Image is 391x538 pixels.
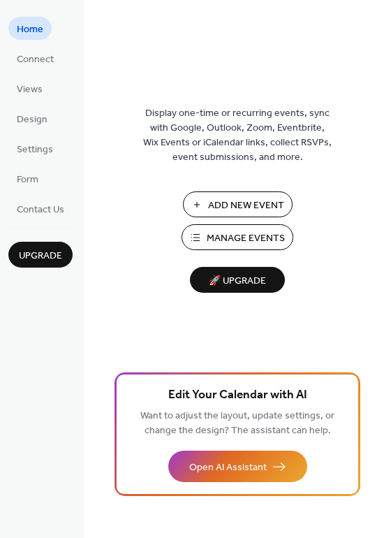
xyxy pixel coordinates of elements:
[17,143,53,157] span: Settings
[198,272,276,291] span: 🚀 Upgrade
[17,52,54,67] span: Connect
[208,198,284,213] span: Add New Event
[8,77,51,100] a: Views
[183,191,293,217] button: Add New Event
[143,106,332,165] span: Display one-time or recurring events, sync with Google, Outlook, Zoom, Eventbrite, Wix Events or ...
[207,231,285,246] span: Manage Events
[168,451,307,482] button: Open AI Assistant
[17,82,43,97] span: Views
[8,47,62,70] a: Connect
[8,137,61,160] a: Settings
[8,167,47,190] a: Form
[17,112,47,127] span: Design
[8,197,73,220] a: Contact Us
[168,386,307,405] span: Edit Your Calendar with AI
[19,249,62,263] span: Upgrade
[17,203,64,217] span: Contact Us
[17,22,43,37] span: Home
[140,407,334,440] span: Want to adjust the layout, update settings, or change the design? The assistant can help.
[190,267,285,293] button: 🚀 Upgrade
[8,242,73,268] button: Upgrade
[17,173,38,187] span: Form
[189,460,267,475] span: Open AI Assistant
[182,224,293,250] button: Manage Events
[8,107,56,130] a: Design
[8,17,52,40] a: Home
